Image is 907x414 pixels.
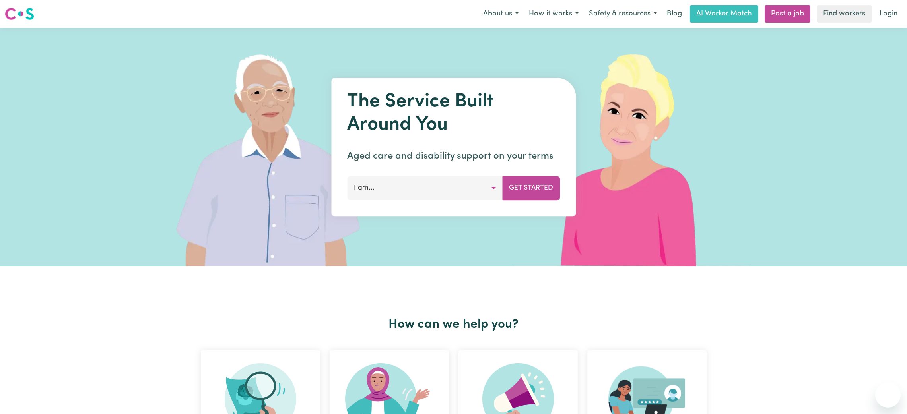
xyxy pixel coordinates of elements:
a: AI Worker Match [690,5,758,23]
button: I am... [347,176,503,200]
a: Post a job [765,5,810,23]
button: How it works [524,6,584,22]
button: Get Started [502,176,560,200]
button: About us [478,6,524,22]
p: Aged care and disability support on your terms [347,149,560,163]
a: Login [875,5,902,23]
a: Careseekers logo [5,5,34,23]
iframe: Button to launch messaging window, conversation in progress [875,382,901,408]
img: Careseekers logo [5,7,34,21]
button: Safety & resources [584,6,662,22]
a: Find workers [817,5,872,23]
a: Blog [662,5,687,23]
h1: The Service Built Around You [347,91,560,136]
h2: How can we help you? [196,317,711,332]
